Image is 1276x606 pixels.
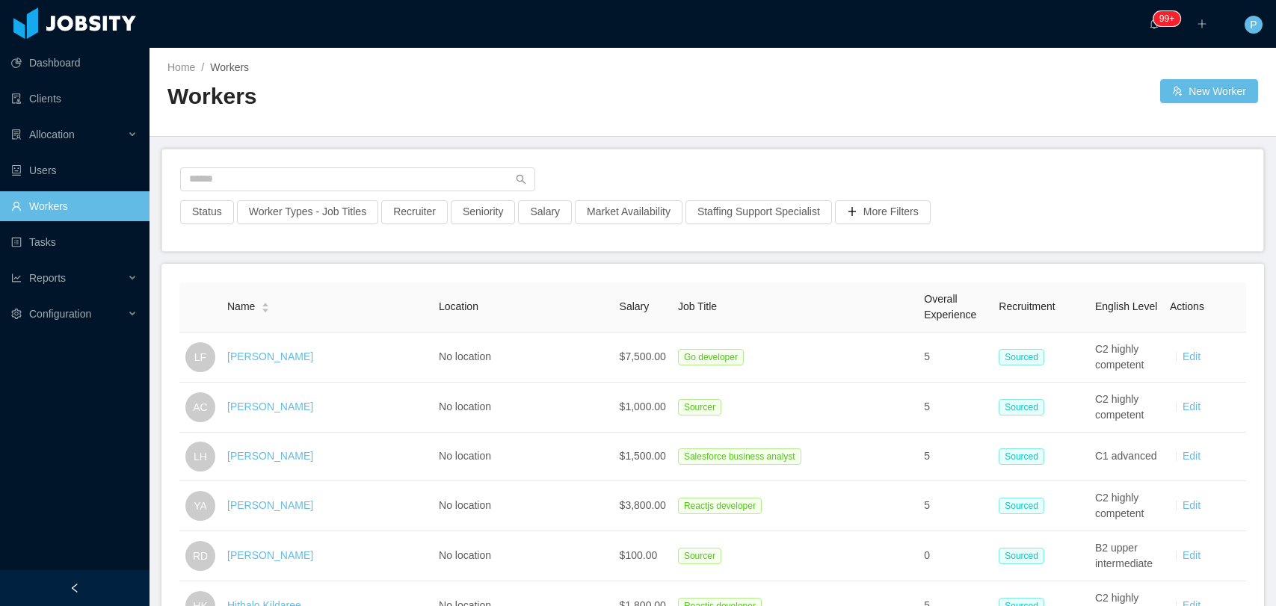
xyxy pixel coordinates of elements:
[678,399,721,415] span: Sourcer
[999,498,1044,514] span: Sourced
[227,350,313,362] a: [PERSON_NAME]
[180,200,234,224] button: Status
[11,48,138,78] a: icon: pie-chartDashboard
[620,401,666,412] span: $1,000.00
[29,129,75,140] span: Allocation
[918,333,993,383] td: 5
[194,491,207,521] span: YA
[167,81,713,112] h2: Workers
[1149,19,1159,29] i: icon: bell
[685,200,832,224] button: Staffing Support Specialist
[451,200,515,224] button: Seniority
[11,309,22,319] i: icon: setting
[1089,481,1164,531] td: C2 highly competent
[167,61,195,73] a: Home
[1089,383,1164,433] td: C2 highly competent
[227,549,313,561] a: [PERSON_NAME]
[518,200,572,224] button: Salary
[261,300,270,311] div: Sort
[1183,350,1201,362] a: Edit
[193,541,208,571] span: RD
[433,333,614,383] td: No location
[620,450,666,462] span: $1,500.00
[29,308,91,320] span: Configuration
[999,448,1044,465] span: Sourced
[620,549,658,561] span: $100.00
[194,442,207,471] span: LH
[227,450,313,462] a: [PERSON_NAME]
[918,383,993,433] td: 5
[237,200,378,224] button: Worker Types - Job Titles
[29,272,66,284] span: Reports
[575,200,682,224] button: Market Availability
[620,350,666,362] span: $7,500.00
[11,273,22,283] i: icon: line-chart
[999,349,1044,365] span: Sourced
[1089,333,1164,383] td: C2 highly competent
[1183,450,1201,462] a: Edit
[201,61,204,73] span: /
[262,301,270,306] i: icon: caret-up
[1160,79,1258,103] button: icon: usergroup-addNew Worker
[1089,433,1164,481] td: C1 advanced
[1250,16,1257,34] span: P
[918,433,993,481] td: 5
[1089,531,1164,581] td: B2 upper intermediate
[439,300,478,312] span: Location
[918,531,993,581] td: 0
[11,191,138,221] a: icon: userWorkers
[835,200,931,224] button: icon: plusMore Filters
[11,129,22,140] i: icon: solution
[433,433,614,481] td: No location
[678,349,744,365] span: Go developer
[194,342,206,372] span: LF
[227,499,313,511] a: [PERSON_NAME]
[999,300,1055,312] span: Recruitment
[924,293,976,321] span: Overall Experience
[227,299,255,315] span: Name
[11,84,138,114] a: icon: auditClients
[999,548,1044,564] span: Sourced
[381,200,448,224] button: Recruiter
[678,300,717,312] span: Job Title
[678,548,721,564] span: Sourcer
[11,155,138,185] a: icon: robotUsers
[1170,300,1204,312] span: Actions
[433,481,614,531] td: No location
[433,383,614,433] td: No location
[11,227,138,257] a: icon: profileTasks
[193,392,207,422] span: AC
[516,174,526,185] i: icon: search
[678,448,801,465] span: Salesforce business analyst
[620,300,650,312] span: Salary
[1183,401,1201,412] a: Edit
[999,399,1044,415] span: Sourced
[678,498,762,514] span: Reactjs developer
[1153,11,1180,26] sup: 1740
[918,481,993,531] td: 5
[262,306,270,311] i: icon: caret-down
[433,531,614,581] td: No location
[227,401,313,412] a: [PERSON_NAME]
[620,499,666,511] span: $3,800.00
[1197,19,1207,29] i: icon: plus
[210,61,249,73] span: Workers
[1095,300,1157,312] span: English Level
[1183,549,1201,561] a: Edit
[1183,499,1201,511] a: Edit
